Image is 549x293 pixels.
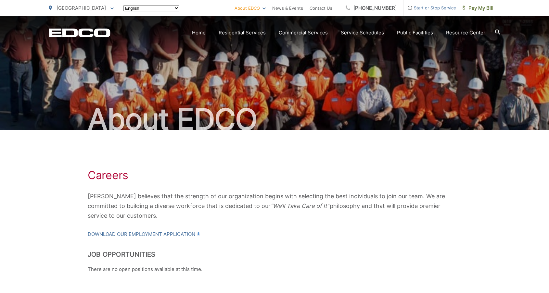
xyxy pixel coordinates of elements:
a: Residential Services [219,29,266,37]
a: Commercial Services [279,29,328,37]
a: EDCD logo. Return to the homepage. [49,28,110,37]
a: Resource Center [446,29,485,37]
p: [PERSON_NAME] believes that the strength of our organization begins with selecting the best indiv... [88,191,461,221]
a: Download our Employment Application [88,230,200,238]
a: Home [192,29,206,37]
a: About EDCO [235,4,266,12]
em: “We’ll Take Care of It” [271,202,330,209]
a: News & Events [272,4,303,12]
a: Service Schedules [341,29,384,37]
h2: Job Opportunities [88,250,461,258]
select: Select a language [123,5,179,11]
h2: About EDCO [49,103,500,136]
a: Contact Us [310,4,332,12]
p: There are no open positions available at this time. [88,265,461,273]
span: [GEOGRAPHIC_DATA] [57,5,106,11]
span: Pay My Bill [463,4,493,12]
a: Public Facilities [397,29,433,37]
h1: Careers [88,169,461,182]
